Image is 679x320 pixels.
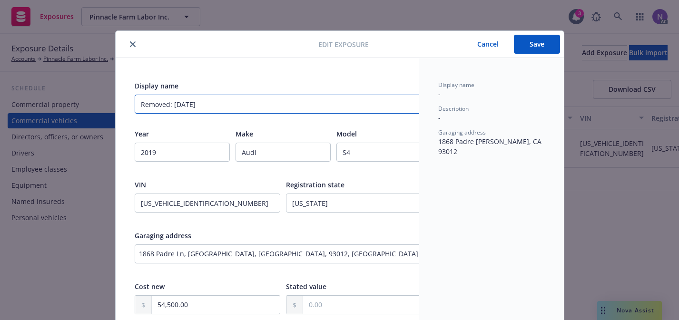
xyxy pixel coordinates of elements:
span: Edit exposure [318,39,369,49]
span: Registration state [286,180,344,189]
span: Make [236,129,253,138]
button: Save [514,35,560,54]
input: 0.00 [303,296,431,314]
span: Garaging address [135,231,191,240]
span: 1868 Padre [PERSON_NAME], CA 93012 [438,137,543,156]
span: Stated value [286,282,326,291]
input: 0.00 [152,296,280,314]
span: Description [438,105,469,113]
span: Model [336,129,357,138]
button: Cancel [462,35,514,54]
span: Cost new [135,282,165,291]
span: Year [135,129,149,138]
span: VIN [135,180,146,189]
span: Display name [135,81,178,90]
span: - [438,89,441,98]
div: 1868 Padre Ln, [GEOGRAPHIC_DATA], [GEOGRAPHIC_DATA], 93012, [GEOGRAPHIC_DATA] [139,249,418,259]
button: close [127,39,138,50]
span: Display name [438,81,474,89]
button: 1868 Padre Ln, [GEOGRAPHIC_DATA], [GEOGRAPHIC_DATA], 93012, [GEOGRAPHIC_DATA] [135,244,432,263]
span: - [438,113,441,122]
span: Garaging address [438,128,486,136]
